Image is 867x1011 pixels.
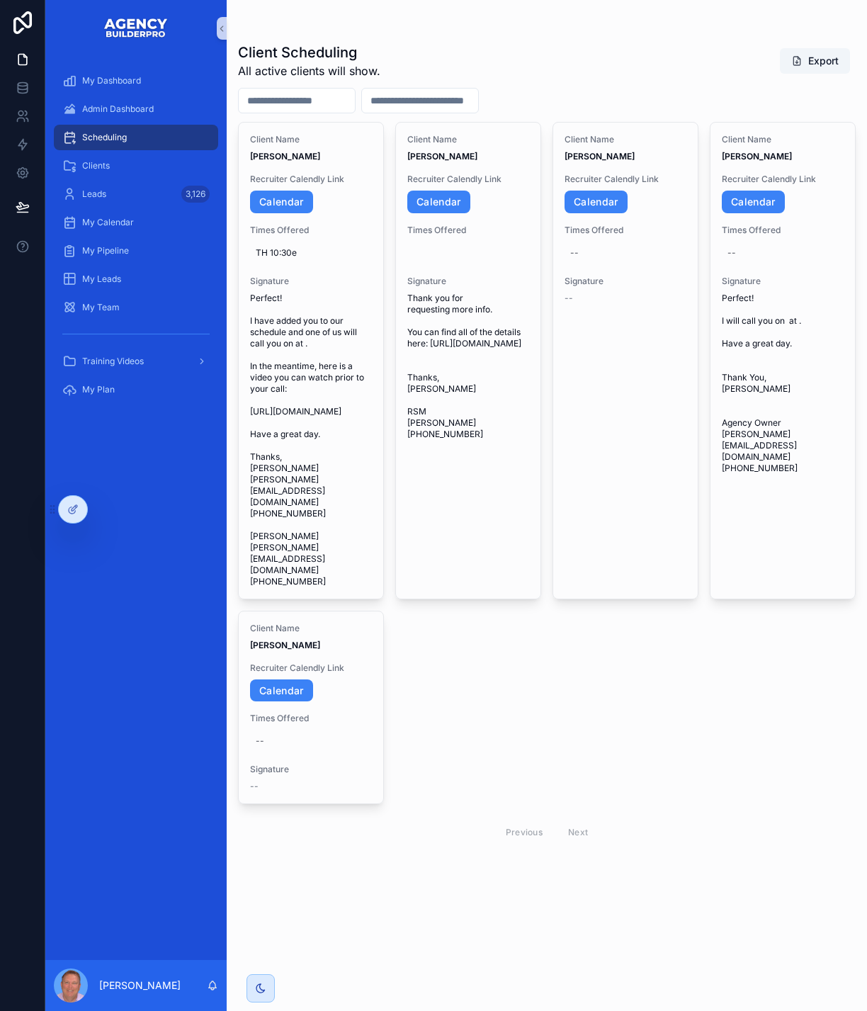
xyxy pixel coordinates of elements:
a: My Pipeline [54,238,218,264]
a: Client Name[PERSON_NAME]Recruiter Calendly LinkCalendarTimes OfferedSignatureThank you for reques... [395,122,541,599]
a: My Calendar [54,210,218,235]
strong: [PERSON_NAME] [722,151,792,162]
a: My Leads [54,266,218,292]
span: Recruiter Calendly Link [407,174,529,185]
h1: Client Scheduling [238,43,380,62]
span: Signature [722,276,844,287]
span: Times Offered [722,225,844,236]
span: Client Name [250,134,372,145]
span: Signature [565,276,686,287]
span: Perfect! I will call you on at . Have a great day. Thank You, [PERSON_NAME] Agency Owner [PERSON_... [722,293,844,474]
a: Scheduling [54,125,218,150]
span: Leads [82,188,106,200]
strong: [PERSON_NAME] [250,640,320,650]
span: TH 10:30e [256,247,366,259]
span: Times Offered [250,713,372,724]
span: Recruiter Calendly Link [722,174,844,185]
span: -- [250,781,259,792]
span: Perfect! I have added you to our schedule and one of us will call you on at . In the meantime, he... [250,293,372,587]
span: Client Name [407,134,529,145]
span: Signature [250,276,372,287]
a: Client Name[PERSON_NAME]Recruiter Calendly LinkCalendarTimes Offered--Signature-- [238,611,384,805]
a: Client Name[PERSON_NAME]Recruiter Calendly LinkCalendarTimes Offered--SignaturePerfect! I will ca... [710,122,856,599]
a: Client Name[PERSON_NAME]Recruiter Calendly LinkCalendarTimes Offered--Signature-- [552,122,698,599]
a: Calendar [407,191,470,213]
a: Admin Dashboard [54,96,218,122]
div: scrollable content [45,57,227,423]
div: 3,126 [181,186,210,203]
span: Signature [407,276,529,287]
button: Export [780,48,850,74]
img: App logo [103,17,169,40]
a: Client Name[PERSON_NAME]Recruiter Calendly LinkCalendarTimes OfferedTH 10:30eSignaturePerfect! I ... [238,122,384,599]
span: My Plan [82,384,115,395]
span: Training Videos [82,356,144,367]
span: My Team [82,302,120,313]
span: Thank you for requesting more info. You can find all of the details here: [URL][DOMAIN_NAME] Than... [407,293,529,440]
span: Client Name [250,623,372,634]
span: Client Name [722,134,844,145]
a: Calendar [250,679,313,702]
a: My Dashboard [54,68,218,94]
a: Calendar [722,191,785,213]
strong: [PERSON_NAME] [407,151,477,162]
span: Admin Dashboard [82,103,154,115]
a: Leads3,126 [54,181,218,207]
p: [PERSON_NAME] [99,978,181,993]
a: Clients [54,153,218,179]
span: My Pipeline [82,245,129,256]
a: Calendar [250,191,313,213]
span: Clients [82,160,110,171]
a: Training Videos [54,349,218,374]
div: -- [727,247,736,259]
a: My Team [54,295,218,320]
span: Recruiter Calendly Link [250,174,372,185]
span: Scheduling [82,132,127,143]
span: Client Name [565,134,686,145]
div: -- [570,247,579,259]
div: -- [256,735,264,747]
strong: [PERSON_NAME] [250,151,320,162]
a: Calendar [565,191,628,213]
span: Times Offered [407,225,529,236]
strong: [PERSON_NAME] [565,151,635,162]
span: All active clients will show. [238,62,380,79]
span: Signature [250,764,372,775]
span: My Dashboard [82,75,141,86]
span: Recruiter Calendly Link [565,174,686,185]
span: -- [565,293,573,304]
span: My Leads [82,273,121,285]
span: My Calendar [82,217,134,228]
a: My Plan [54,377,218,402]
span: Recruiter Calendly Link [250,662,372,674]
span: Times Offered [565,225,686,236]
span: Times Offered [250,225,372,236]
